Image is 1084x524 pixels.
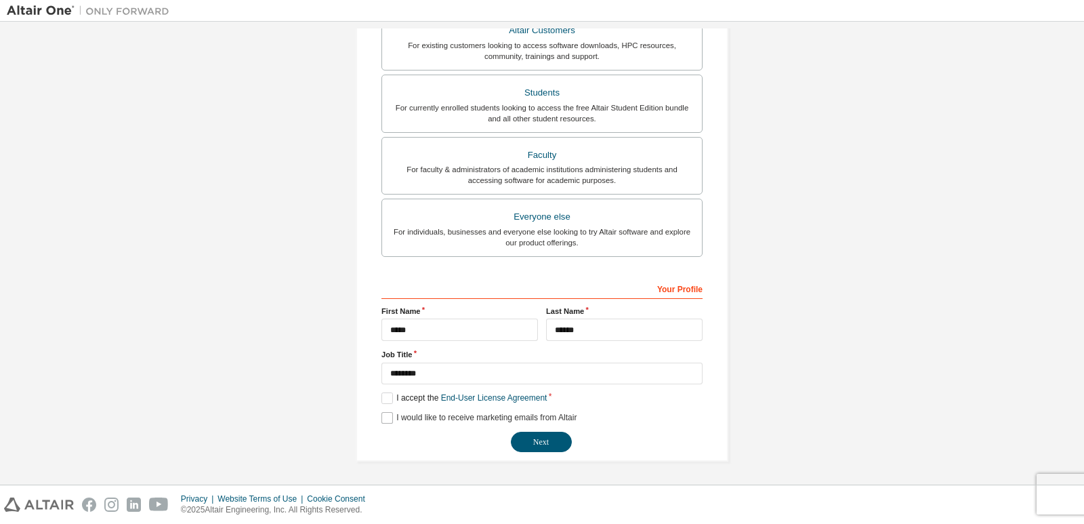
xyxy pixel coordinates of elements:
[307,493,373,504] div: Cookie Consent
[82,498,96,512] img: facebook.svg
[381,392,547,404] label: I accept the
[390,164,694,186] div: For faculty & administrators of academic institutions administering students and accessing softwa...
[390,207,694,226] div: Everyone else
[390,146,694,165] div: Faculty
[381,412,577,424] label: I would like to receive marketing emails from Altair
[390,83,694,102] div: Students
[381,349,703,360] label: Job Title
[390,21,694,40] div: Altair Customers
[381,306,538,317] label: First Name
[390,102,694,124] div: For currently enrolled students looking to access the free Altair Student Edition bundle and all ...
[381,277,703,299] div: Your Profile
[4,498,74,512] img: altair_logo.svg
[217,493,307,504] div: Website Terms of Use
[149,498,169,512] img: youtube.svg
[546,306,703,317] label: Last Name
[104,498,119,512] img: instagram.svg
[181,504,373,516] p: © 2025 Altair Engineering, Inc. All Rights Reserved.
[390,226,694,248] div: For individuals, businesses and everyone else looking to try Altair software and explore our prod...
[511,432,572,452] button: Next
[127,498,141,512] img: linkedin.svg
[7,4,176,18] img: Altair One
[390,40,694,62] div: For existing customers looking to access software downloads, HPC resources, community, trainings ...
[181,493,217,504] div: Privacy
[441,393,547,403] a: End-User License Agreement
